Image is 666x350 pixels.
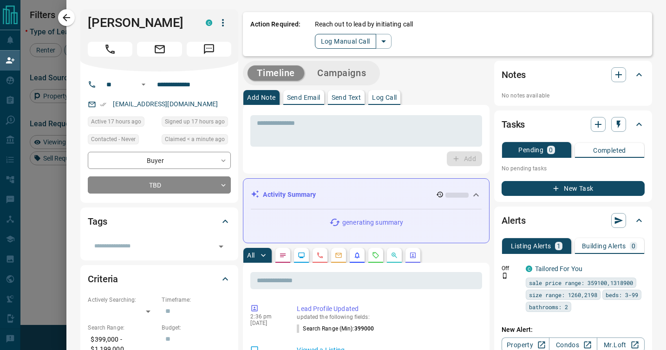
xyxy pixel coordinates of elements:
[502,117,525,132] h2: Tasks
[248,65,304,81] button: Timeline
[251,186,482,203] div: Activity Summary
[88,268,231,290] div: Criteria
[250,313,283,320] p: 2:36 pm
[342,218,403,227] p: generating summary
[502,67,526,82] h2: Notes
[297,304,478,314] p: Lead Profile Updated
[372,252,379,259] svg: Requests
[88,214,107,229] h2: Tags
[391,252,398,259] svg: Opportunities
[316,252,324,259] svg: Calls
[502,181,645,196] button: New Task
[502,209,645,232] div: Alerts
[88,210,231,233] div: Tags
[88,117,157,130] div: Sun Aug 17 2025
[91,117,141,126] span: Active 17 hours ago
[165,117,225,126] span: Signed up 17 hours ago
[511,243,551,249] p: Listing Alerts
[137,42,182,57] span: Email
[308,65,375,81] button: Campaigns
[372,94,397,101] p: Log Call
[606,290,638,299] span: beds: 3-99
[518,147,543,153] p: Pending
[298,252,305,259] svg: Lead Browsing Activity
[315,19,413,29] p: Reach out to lead by initiating call
[279,252,287,259] svg: Notes
[287,94,320,101] p: Send Email
[162,324,231,332] p: Budget:
[113,100,218,108] a: [EMAIL_ADDRESS][DOMAIN_NAME]
[165,135,225,144] span: Claimed < a minute ago
[502,64,645,86] div: Notes
[100,101,106,108] svg: Email Verified
[206,19,212,26] div: condos.ca
[263,190,316,200] p: Activity Summary
[315,34,392,49] div: split button
[88,296,157,304] p: Actively Searching:
[353,252,361,259] svg: Listing Alerts
[529,302,568,311] span: bathrooms: 2
[502,91,645,100] p: No notes available
[502,213,526,228] h2: Alerts
[88,176,231,194] div: TBD
[162,296,231,304] p: Timeframe:
[526,266,532,272] div: condos.ca
[549,147,553,153] p: 0
[529,290,597,299] span: size range: 1260,2198
[88,15,192,30] h1: [PERSON_NAME]
[297,324,374,333] p: Search Range (Min) :
[332,94,361,101] p: Send Text
[593,147,626,154] p: Completed
[502,162,645,175] p: No pending tasks
[250,19,300,49] p: Action Required:
[529,278,633,287] span: sale price range: 359100,1318900
[502,325,645,335] p: New Alert:
[91,135,136,144] span: Contacted - Never
[250,320,283,326] p: [DATE]
[582,243,626,249] p: Building Alerts
[138,79,149,90] button: Open
[502,113,645,136] div: Tasks
[187,42,231,57] span: Message
[335,252,342,259] svg: Emails
[535,265,582,272] a: Tailored For You
[247,94,275,101] p: Add Note
[297,314,478,320] p: updated the following fields:
[502,272,508,279] svg: Push Notification Only
[502,264,520,272] p: Off
[557,243,561,249] p: 1
[247,252,255,259] p: All
[632,243,635,249] p: 0
[162,134,231,147] div: Mon Aug 18 2025
[88,324,157,332] p: Search Range:
[88,152,231,169] div: Buyer
[354,325,374,332] span: 399000
[409,252,417,259] svg: Agent Actions
[215,240,228,253] button: Open
[315,34,376,49] button: Log Manual Call
[88,42,132,57] span: Call
[88,272,118,286] h2: Criteria
[162,117,231,130] div: Sun Aug 17 2025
